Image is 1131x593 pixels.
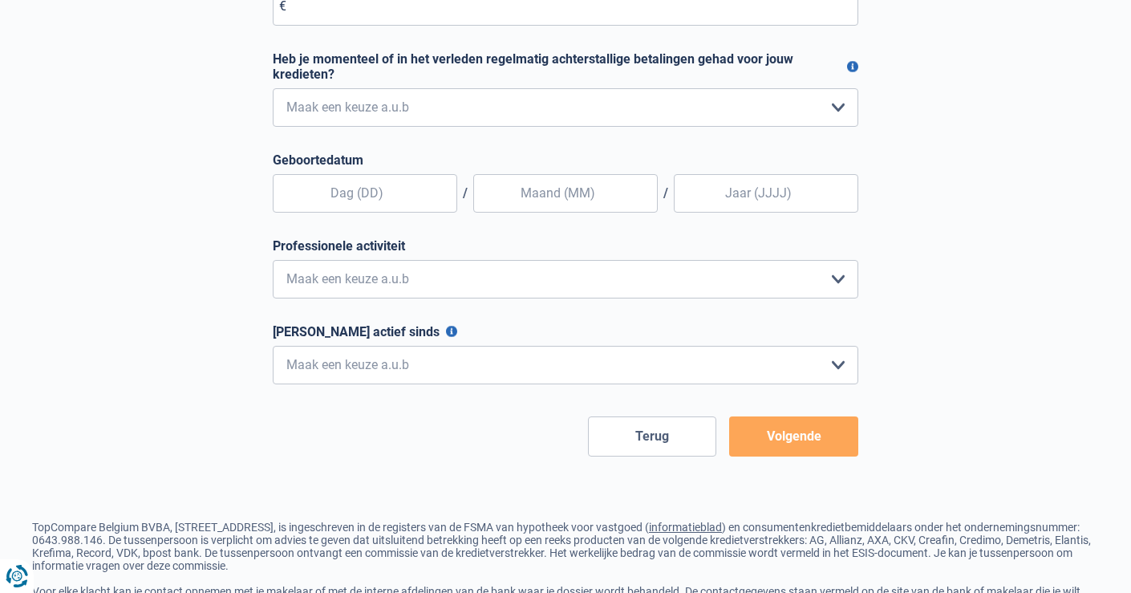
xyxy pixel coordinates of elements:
label: Professionele activiteit [273,238,858,254]
button: Terug [588,416,717,457]
input: Jaar (JJJJ) [674,174,858,213]
button: Volgende [729,416,858,457]
input: Maand (MM) [473,174,658,213]
label: Geboortedatum [273,152,858,168]
span: / [658,185,674,201]
a: informatieblad [649,521,722,534]
img: Advertisement [4,193,5,194]
input: Dag (DD) [273,174,457,213]
label: [PERSON_NAME] actief sinds [273,324,858,339]
button: Heb je momenteel of in het verleden regelmatig achterstallige betalingen gehad voor jouw kredieten? [847,61,858,72]
label: Heb je momenteel of in het verleden regelmatig achterstallige betalingen gehad voor jouw kredieten? [273,51,858,82]
button: [PERSON_NAME] actief sinds [446,326,457,337]
span: / [457,185,473,201]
